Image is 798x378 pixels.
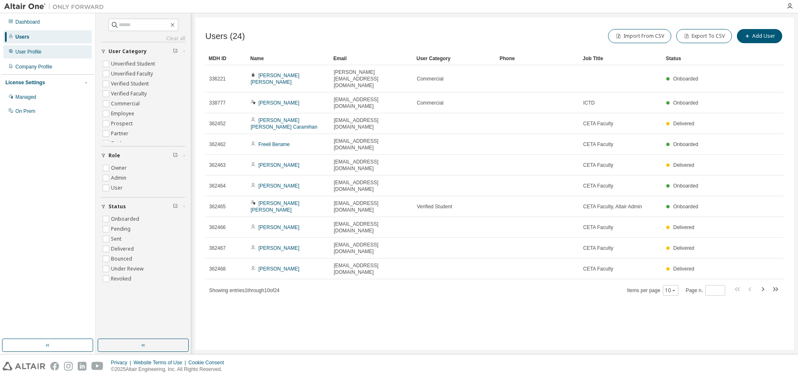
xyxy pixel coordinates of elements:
[334,179,409,193] span: [EMAIL_ADDRESS][DOMAIN_NAME]
[209,76,226,82] span: 336221
[259,245,300,251] a: [PERSON_NAME]
[91,362,103,371] img: youtube.svg
[259,100,300,106] a: [PERSON_NAME]
[50,362,59,371] img: facebook.svg
[101,35,185,42] a: Clear all
[111,366,229,373] p: © 2025 Altair Engineering, Inc. All Rights Reserved.
[334,117,409,130] span: [EMAIL_ADDRESS][DOMAIN_NAME]
[259,141,290,147] a: Freeli Berame
[15,94,36,100] div: Managed
[627,285,678,296] span: Items per page
[111,244,135,254] label: Delivered
[15,19,40,25] div: Dashboard
[500,52,576,65] div: Phone
[2,362,45,371] img: altair_logo.svg
[583,203,642,210] span: CETA Faculty, Altair Admin
[209,288,280,293] span: Showing entries 1 through 10 of 24
[188,359,229,366] div: Cookie Consent
[334,138,409,151] span: [EMAIL_ADDRESS][DOMAIN_NAME]
[4,2,108,11] img: Altair One
[15,108,35,115] div: On Prem
[209,120,226,127] span: 362452
[111,224,132,234] label: Pending
[583,162,613,168] span: CETA Faculty
[334,221,409,234] span: [EMAIL_ADDRESS][DOMAIN_NAME]
[111,234,123,244] label: Sent
[173,48,178,55] span: Clear filter
[15,34,29,40] div: Users
[259,266,300,272] a: [PERSON_NAME]
[334,159,409,172] span: [EMAIL_ADDRESS][DOMAIN_NAME]
[666,52,734,65] div: Status
[583,183,613,189] span: CETA Faculty
[209,100,226,106] span: 338777
[417,100,443,106] span: Commercial
[251,73,299,85] a: [PERSON_NAME] [PERSON_NAME]
[673,266,695,272] span: Delivered
[111,59,157,69] label: Unverified Student
[673,204,698,210] span: Onboarded
[673,183,698,189] span: Onboarded
[583,120,613,127] span: CETA Faculty
[111,254,134,264] label: Bounced
[251,200,299,213] a: [PERSON_NAME] [PERSON_NAME]
[334,241,409,255] span: [EMAIL_ADDRESS][DOMAIN_NAME]
[259,224,300,230] a: [PERSON_NAME]
[737,29,782,43] button: Add User
[250,52,327,65] div: Name
[583,224,613,231] span: CETA Faculty
[608,29,671,43] button: Import From CSV
[15,63,52,70] div: Company Profile
[111,99,141,109] label: Commercial
[15,49,42,55] div: User Profile
[209,52,244,65] div: MDH ID
[111,129,130,139] label: Partner
[205,32,245,41] span: Users (24)
[416,52,493,65] div: User Category
[676,29,732,43] button: Export To CSV
[251,117,318,130] a: [PERSON_NAME] [PERSON_NAME] Caramihan
[209,224,226,231] span: 362466
[111,79,150,89] label: Verified Student
[259,183,300,189] a: [PERSON_NAME]
[209,162,226,168] span: 362463
[111,214,141,224] label: Onboarded
[111,69,155,79] label: Unverified Faculty
[64,362,73,371] img: instagram.svg
[583,141,613,148] span: CETA Faculty
[583,100,595,106] span: ICTD
[209,245,226,251] span: 362467
[78,362,86,371] img: linkedin.svg
[173,152,178,159] span: Clear filter
[673,141,698,147] span: Onboarded
[334,69,409,89] span: [PERSON_NAME][EMAIL_ADDRESS][DOMAIN_NAME]
[111,163,128,173] label: Owner
[583,52,659,65] div: Job Title
[334,262,409,276] span: [EMAIL_ADDRESS][DOMAIN_NAME]
[209,266,226,272] span: 362468
[334,96,409,110] span: [EMAIL_ADDRESS][DOMAIN_NAME]
[673,224,695,230] span: Delivered
[673,121,695,127] span: Delivered
[665,287,676,294] button: 10
[334,200,409,213] span: [EMAIL_ADDRESS][DOMAIN_NAME]
[673,100,698,106] span: Onboarded
[583,245,613,251] span: CETA Faculty
[173,203,178,210] span: Clear filter
[417,203,452,210] span: Verified Student
[111,183,124,193] label: User
[583,266,613,272] span: CETA Faculty
[108,203,126,210] span: Status
[108,152,120,159] span: Role
[5,79,45,86] div: License Settings
[111,119,134,129] label: Prospect
[673,245,695,251] span: Delivered
[101,198,185,216] button: Status
[111,173,128,183] label: Admin
[111,109,136,119] label: Employee
[101,42,185,61] button: User Category
[101,146,185,165] button: Role
[111,139,123,149] label: Trial
[417,76,443,82] span: Commercial
[209,183,226,189] span: 362464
